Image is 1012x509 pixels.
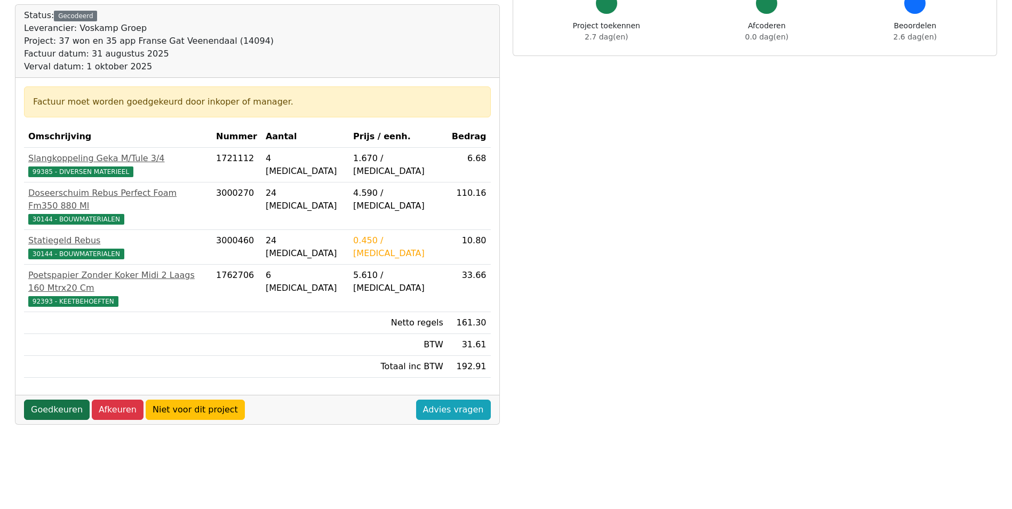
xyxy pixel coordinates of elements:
[745,33,788,41] span: 0.0 dag(en)
[261,126,349,148] th: Aantal
[54,11,97,21] div: Gecodeerd
[266,152,345,178] div: 4 [MEDICAL_DATA]
[24,47,274,60] div: Factuur datum: 31 augustus 2025
[894,20,937,43] div: Beoordelen
[448,126,491,148] th: Bedrag
[28,249,124,259] span: 30144 - BOUWMATERIALEN
[745,20,788,43] div: Afcoderen
[212,230,261,265] td: 3000460
[24,35,274,47] div: Project: 37 won en 35 app Franse Gat Veenendaal (14094)
[448,265,491,312] td: 33.66
[24,126,212,148] th: Omschrijving
[212,182,261,230] td: 3000270
[212,126,261,148] th: Nummer
[212,265,261,312] td: 1762706
[448,182,491,230] td: 110.16
[24,400,90,420] a: Goedkeuren
[448,312,491,334] td: 161.30
[448,148,491,182] td: 6.68
[28,152,208,165] div: Slangkoppeling Geka M/Tule 3/4
[28,166,133,177] span: 99385 - DIVERSEN MATERIEEL
[349,312,448,334] td: Netto regels
[28,296,118,307] span: 92393 - KEETBEHOEFTEN
[448,230,491,265] td: 10.80
[28,152,208,178] a: Slangkoppeling Geka M/Tule 3/499385 - DIVERSEN MATERIEEL
[349,334,448,356] td: BTW
[28,214,124,225] span: 30144 - BOUWMATERIALEN
[212,148,261,182] td: 1721112
[92,400,144,420] a: Afkeuren
[353,187,443,212] div: 4.590 / [MEDICAL_DATA]
[24,22,274,35] div: Leverancier: Voskamp Groep
[24,9,274,73] div: Status:
[28,187,208,225] a: Doseerschuim Rebus Perfect Foam Fm350 880 Ml30144 - BOUWMATERIALEN
[28,187,208,212] div: Doseerschuim Rebus Perfect Foam Fm350 880 Ml
[416,400,491,420] a: Advies vragen
[33,96,482,108] div: Factuur moet worden goedgekeurd door inkoper of manager.
[28,234,208,260] a: Statiegeld Rebus30144 - BOUWMATERIALEN
[894,33,937,41] span: 2.6 dag(en)
[28,234,208,247] div: Statiegeld Rebus
[353,269,443,295] div: 5.610 / [MEDICAL_DATA]
[448,334,491,356] td: 31.61
[24,60,274,73] div: Verval datum: 1 oktober 2025
[349,356,448,378] td: Totaal inc BTW
[28,269,208,295] div: Poetspapier Zonder Koker Midi 2 Laags 160 Mtrx20 Cm
[585,33,628,41] span: 2.7 dag(en)
[28,269,208,307] a: Poetspapier Zonder Koker Midi 2 Laags 160 Mtrx20 Cm92393 - KEETBEHOEFTEN
[353,234,443,260] div: 0.450 / [MEDICAL_DATA]
[573,20,640,43] div: Project toekennen
[266,269,345,295] div: 6 [MEDICAL_DATA]
[353,152,443,178] div: 1.670 / [MEDICAL_DATA]
[146,400,245,420] a: Niet voor dit project
[266,187,345,212] div: 24 [MEDICAL_DATA]
[266,234,345,260] div: 24 [MEDICAL_DATA]
[448,356,491,378] td: 192.91
[349,126,448,148] th: Prijs / eenh.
